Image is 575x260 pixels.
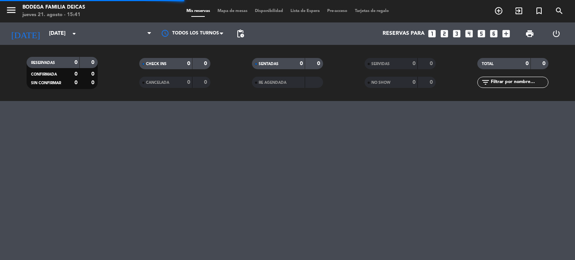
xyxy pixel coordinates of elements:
span: Lista de Espera [287,9,323,13]
strong: 0 [413,80,416,85]
i: filter_list [481,78,490,87]
span: CHECK INS [146,62,167,66]
span: SIN CONFIRMAR [31,81,61,85]
i: power_settings_new [552,29,561,38]
span: CONFIRMADA [31,73,57,76]
strong: 0 [91,80,96,85]
strong: 0 [74,71,77,77]
strong: 0 [430,61,434,66]
strong: 0 [430,80,434,85]
i: looks_4 [464,29,474,39]
strong: 0 [204,80,209,85]
i: turned_in_not [535,6,544,15]
i: looks_two [439,29,449,39]
span: Disponibilidad [251,9,287,13]
i: search [555,6,564,15]
span: RESERVADAS [31,61,55,65]
span: Reservas para [383,31,425,37]
input: Filtrar por nombre... [490,78,548,86]
strong: 0 [187,61,190,66]
strong: 0 [204,61,209,66]
strong: 0 [317,61,322,66]
i: [DATE] [6,25,45,42]
i: arrow_drop_down [70,29,79,38]
span: Tarjetas de regalo [351,9,393,13]
strong: 0 [74,80,77,85]
strong: 0 [91,71,96,77]
i: add_box [501,29,511,39]
button: menu [6,4,17,18]
div: Bodega Familia Deicas [22,4,85,11]
i: looks_6 [489,29,499,39]
span: print [525,29,534,38]
div: jueves 21. agosto - 15:41 [22,11,85,19]
i: looks_5 [477,29,486,39]
strong: 0 [542,61,547,66]
i: looks_3 [452,29,462,39]
span: SENTADAS [259,62,279,66]
span: Mis reservas [183,9,214,13]
span: Pre-acceso [323,9,351,13]
strong: 0 [74,60,77,65]
span: TOTAL [482,62,493,66]
i: looks_one [427,29,437,39]
strong: 0 [526,61,529,66]
i: exit_to_app [514,6,523,15]
span: SERVIDAS [371,62,390,66]
span: Mapa de mesas [214,9,251,13]
strong: 0 [91,60,96,65]
span: CANCELADA [146,81,169,85]
strong: 0 [300,61,303,66]
i: add_circle_outline [494,6,503,15]
strong: 0 [187,80,190,85]
i: menu [6,4,17,16]
span: NO SHOW [371,81,390,85]
strong: 0 [413,61,416,66]
div: LOG OUT [543,22,569,45]
span: RE AGENDADA [259,81,286,85]
span: pending_actions [236,29,245,38]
